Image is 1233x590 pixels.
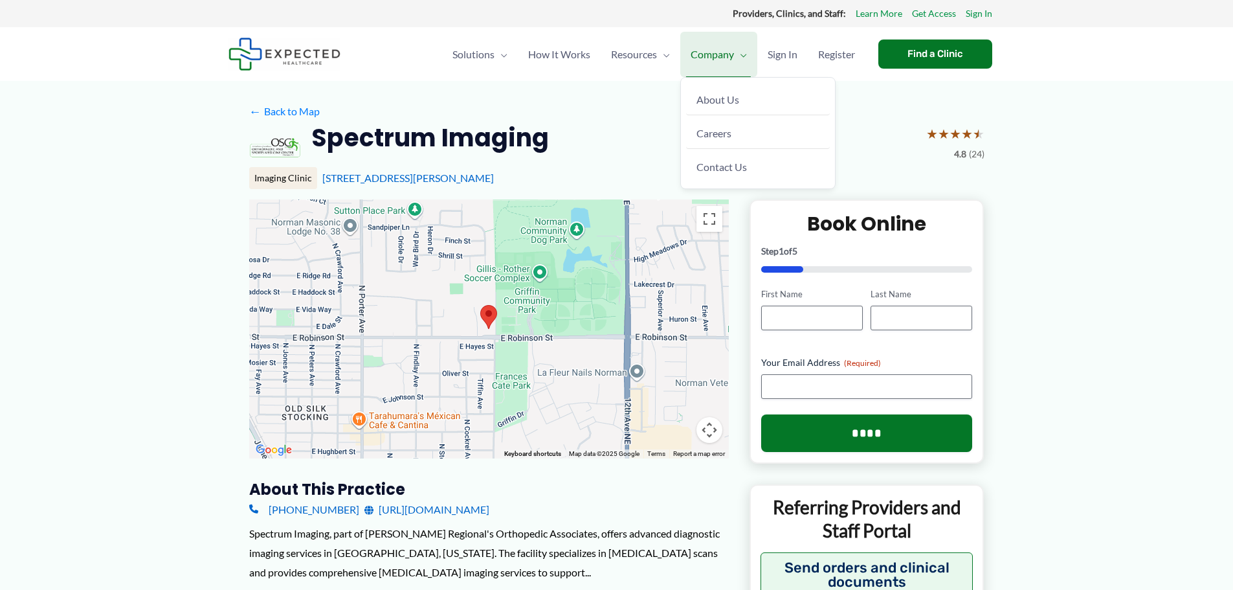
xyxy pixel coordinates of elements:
[452,32,494,77] span: Solutions
[673,450,725,457] a: Report a map error
[761,247,973,256] p: Step of
[768,32,797,77] span: Sign In
[696,127,731,139] span: Careers
[249,524,729,582] div: Spectrum Imaging, part of [PERSON_NAME] Regional's Orthopedic Associates, offers advanced diagnos...
[228,38,340,71] img: Expected Healthcare Logo - side, dark font, small
[494,32,507,77] span: Menu Toggle
[938,122,950,146] span: ★
[252,442,295,459] a: Open this area in Google Maps (opens a new window)
[973,122,984,146] span: ★
[442,32,865,77] nav: Primary Site Navigation
[950,122,961,146] span: ★
[569,450,639,457] span: Map data ©2025 Google
[844,358,881,368] span: (Required)
[696,93,739,106] span: About Us
[647,450,665,457] a: Terms (opens in new tab)
[249,167,317,189] div: Imaging Clinic
[686,152,830,182] a: Contact Us
[249,102,320,121] a: ←Back to Map
[969,146,984,163] span: (24)
[249,500,359,519] a: [PHONE_NUMBER]
[761,211,973,236] h2: Book Online
[657,32,670,77] span: Menu Toggle
[601,32,680,77] a: ResourcesMenu Toggle
[252,442,295,459] img: Google
[954,146,966,163] span: 4.8
[912,5,956,22] a: Get Access
[926,122,938,146] span: ★
[696,161,747,173] span: Contact Us
[322,172,494,184] a: [STREET_ADDRESS][PERSON_NAME]
[691,32,734,77] span: Company
[761,495,973,543] p: Referring Providers and Staff Portal
[792,245,797,256] span: 5
[733,8,846,19] strong: Providers, Clinics, and Staff:
[808,32,865,77] a: Register
[966,5,992,22] a: Sign In
[686,84,830,115] a: About Us
[680,32,757,77] a: CompanyMenu Toggle
[871,288,972,301] label: Last Name
[249,105,261,117] span: ←
[611,32,657,77] span: Resources
[364,500,489,519] a: [URL][DOMAIN_NAME]
[686,118,830,149] a: Careers
[856,5,902,22] a: Learn More
[249,479,729,499] h3: About this practice
[528,32,590,77] span: How It Works
[779,245,784,256] span: 1
[761,288,863,301] label: First Name
[818,32,855,77] span: Register
[518,32,601,77] a: How It Works
[696,206,722,232] button: Toggle fullscreen view
[761,356,973,369] label: Your Email Address
[734,32,747,77] span: Menu Toggle
[757,32,808,77] a: Sign In
[878,40,992,69] a: Find a Clinic
[696,417,722,443] button: Map camera controls
[504,449,561,459] button: Keyboard shortcuts
[311,122,549,153] h2: Spectrum Imaging
[961,122,973,146] span: ★
[442,32,518,77] a: SolutionsMenu Toggle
